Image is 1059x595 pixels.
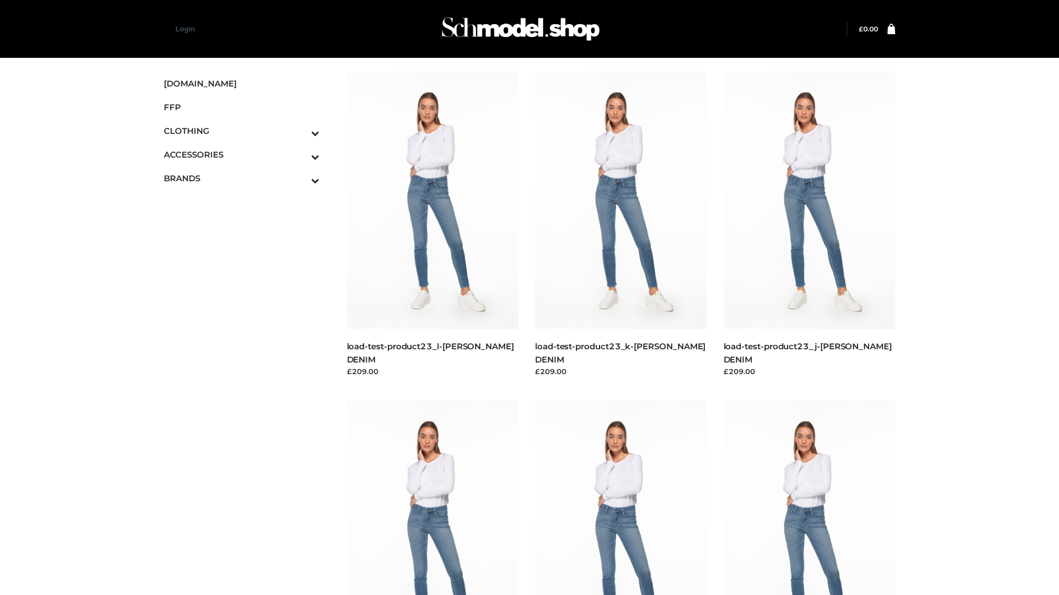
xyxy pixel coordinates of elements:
bdi: 0.00 [859,25,878,33]
span: CLOTHING [164,125,319,137]
a: BRANDSToggle Submenu [164,166,319,190]
span: FFP [164,101,319,113]
a: CLOTHINGToggle Submenu [164,119,319,143]
a: Login [175,25,195,33]
a: load-test-product23_j-[PERSON_NAME] DENIM [724,341,892,364]
span: £ [859,25,863,33]
span: BRANDS [164,172,319,185]
button: Toggle Submenu [281,119,319,143]
a: £0.00 [859,25,878,33]
a: load-test-product23_l-[PERSON_NAME] DENIM [347,341,514,364]
button: Toggle Submenu [281,166,319,190]
img: Schmodel Admin 964 [438,7,603,51]
div: £209.00 [535,366,707,377]
button: Toggle Submenu [281,143,319,166]
a: [DOMAIN_NAME] [164,72,319,95]
a: ACCESSORIESToggle Submenu [164,143,319,166]
span: ACCESSORIES [164,148,319,161]
div: £209.00 [347,366,519,377]
a: load-test-product23_k-[PERSON_NAME] DENIM [535,341,705,364]
a: FFP [164,95,319,119]
span: [DOMAIN_NAME] [164,77,319,90]
div: £209.00 [724,366,896,377]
